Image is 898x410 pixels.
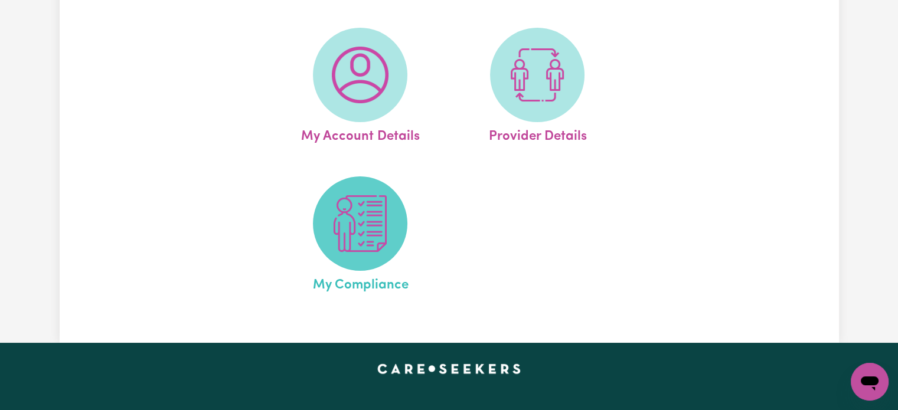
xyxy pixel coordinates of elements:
a: My Account Details [275,28,445,147]
a: Provider Details [452,28,622,147]
span: My Compliance [312,271,408,296]
span: Provider Details [488,122,586,147]
iframe: Button to launch messaging window [851,363,889,401]
span: My Account Details [301,122,420,147]
a: My Compliance [275,176,445,296]
a: Careseekers home page [377,364,521,373]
